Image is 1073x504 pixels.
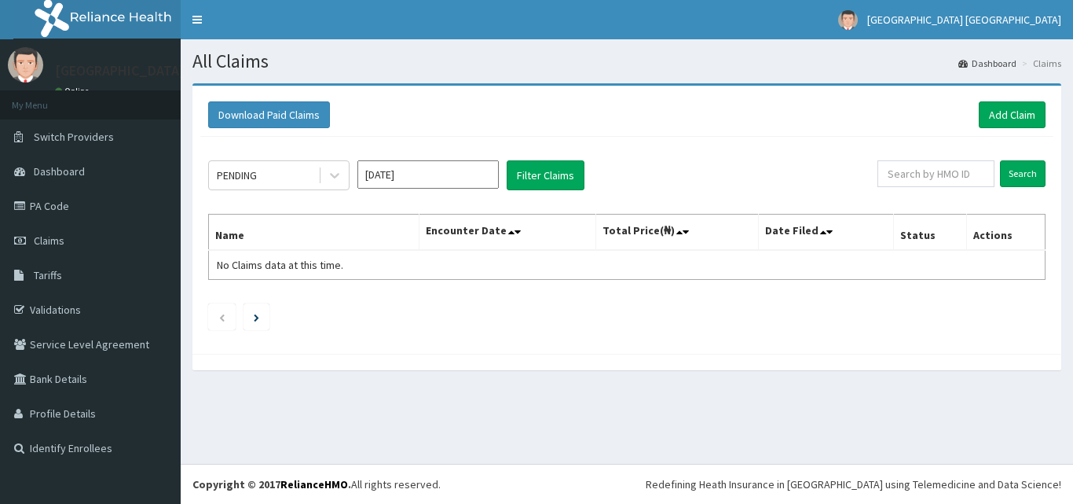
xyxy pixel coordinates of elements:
[867,13,1061,27] span: [GEOGRAPHIC_DATA] [GEOGRAPHIC_DATA]
[254,310,259,324] a: Next page
[507,160,584,190] button: Filter Claims
[894,215,967,251] th: Status
[966,215,1045,251] th: Actions
[34,268,62,282] span: Tariffs
[646,476,1061,492] div: Redefining Heath Insurance in [GEOGRAPHIC_DATA] using Telemedicine and Data Science!
[34,130,114,144] span: Switch Providers
[877,160,994,187] input: Search by HMO ID
[208,101,330,128] button: Download Paid Claims
[209,215,419,251] th: Name
[217,258,343,272] span: No Claims data at this time.
[419,215,595,251] th: Encounter Date
[979,101,1046,128] a: Add Claim
[55,64,317,78] p: [GEOGRAPHIC_DATA] [GEOGRAPHIC_DATA]
[357,160,499,189] input: Select Month and Year
[595,215,759,251] th: Total Price(₦)
[838,10,858,30] img: User Image
[34,164,85,178] span: Dashboard
[1018,57,1061,70] li: Claims
[1000,160,1046,187] input: Search
[218,310,225,324] a: Previous page
[192,477,351,491] strong: Copyright © 2017 .
[192,51,1061,72] h1: All Claims
[34,234,64,248] span: Claims
[958,57,1016,70] a: Dashboard
[55,86,93,97] a: Online
[217,167,257,183] div: PENDING
[280,477,348,491] a: RelianceHMO
[759,215,894,251] th: Date Filed
[181,464,1073,504] footer: All rights reserved.
[8,47,43,83] img: User Image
